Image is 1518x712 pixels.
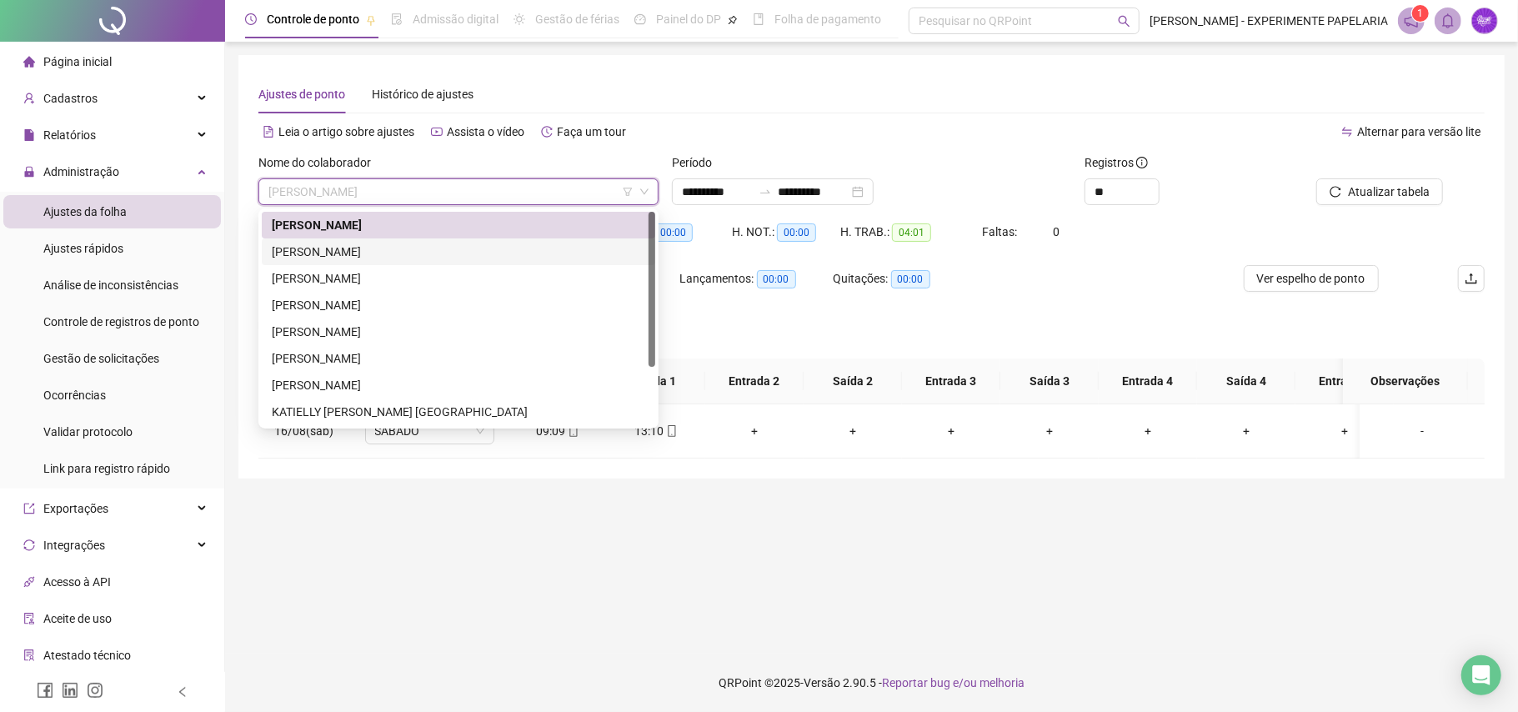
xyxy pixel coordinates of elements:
[23,503,35,514] span: export
[1197,359,1295,404] th: Saída 4
[23,93,35,104] span: user-add
[272,269,645,288] div: [PERSON_NAME]
[272,376,645,394] div: [PERSON_NAME]
[23,613,35,624] span: audit
[272,403,645,421] div: KATIELLY [PERSON_NAME] [GEOGRAPHIC_DATA]
[1053,225,1060,238] span: 0
[262,318,655,345] div: Elisângela Caldas
[23,56,35,68] span: home
[892,223,931,242] span: 04:01
[43,278,178,292] span: Análise de inconsistências
[258,88,345,101] span: Ajustes de ponto
[777,223,816,242] span: 00:00
[1136,157,1148,168] span: info-circle
[1000,359,1099,404] th: Saída 3
[902,359,1000,404] th: Entrada 3
[1461,655,1501,695] div: Open Intercom Messenger
[43,612,112,625] span: Aceite de uso
[535,13,619,26] span: Gestão de férias
[23,129,35,141] span: file
[268,179,649,204] span: ALINE BARBOSA DE OLIVEIRA
[620,422,692,440] div: 13:10
[1418,8,1424,19] span: 1
[629,223,732,242] div: HE 3:
[43,575,111,589] span: Acesso à API
[1085,153,1148,172] span: Registros
[413,13,498,26] span: Admissão digital
[225,654,1518,712] footer: QRPoint © 2025 - 2.90.5 -
[275,424,334,438] span: 16/08(sáb)
[1373,422,1471,440] div: -
[1404,13,1419,28] span: notification
[1014,422,1085,440] div: +
[817,422,889,440] div: +
[43,242,123,255] span: Ajustes rápidos
[375,419,484,444] span: SÁBADO
[891,270,930,288] span: 00:00
[262,399,655,425] div: KATIELLY IZIDIO DA SILVA BRASIL
[759,185,772,198] span: swap-right
[514,13,525,25] span: sun
[1343,359,1468,404] th: Observações
[639,187,649,197] span: down
[272,323,645,341] div: [PERSON_NAME]
[23,576,35,588] span: api
[37,682,53,699] span: facebook
[23,649,35,661] span: solution
[982,225,1020,238] span: Faltas:
[1348,183,1430,201] span: Atualizar tabela
[1356,372,1455,390] span: Observações
[262,372,655,399] div: JOEL DE FREITAS NETO
[1472,8,1497,33] img: 67974
[732,223,840,242] div: H. NOT.:
[1341,126,1353,138] span: swap
[43,55,112,68] span: Página inicial
[1118,15,1130,28] span: search
[262,238,655,265] div: CAMILA NEIVA FERNANDES DA SILVA
[43,649,131,662] span: Atestado técnico
[245,13,257,25] span: clock-circle
[804,676,840,689] span: Versão
[43,539,105,552] span: Integrações
[1112,422,1184,440] div: +
[656,13,721,26] span: Painel do DP
[272,349,645,368] div: [PERSON_NAME]
[262,292,655,318] div: DANIELA ANDRADE DOS SANTOS
[753,13,764,25] span: book
[759,185,772,198] span: to
[262,212,655,238] div: ALINE BARBOSA DE OLIVEIRA
[728,15,738,25] span: pushpin
[87,682,103,699] span: instagram
[431,126,443,138] span: youtube
[272,296,645,314] div: [PERSON_NAME]
[541,126,553,138] span: history
[23,166,35,178] span: lock
[272,216,645,234] div: [PERSON_NAME]
[366,15,376,25] span: pushpin
[664,425,678,437] span: mobile
[834,269,987,288] div: Quitações:
[272,243,645,261] div: [PERSON_NAME]
[1309,422,1380,440] div: +
[1099,359,1197,404] th: Entrada 4
[882,676,1025,689] span: Reportar bug e/ou melhoria
[23,539,35,551] span: sync
[915,422,987,440] div: +
[1257,269,1365,288] span: Ver espelho de ponto
[705,359,804,404] th: Entrada 2
[1295,359,1394,404] th: Entrada 5
[1465,272,1478,285] span: upload
[372,88,473,101] span: Histórico de ajustes
[1330,186,1341,198] span: reload
[391,13,403,25] span: file-done
[774,13,881,26] span: Folha de pagamento
[62,682,78,699] span: linkedin
[1357,125,1480,138] span: Alternar para versão lite
[258,153,382,172] label: Nome do colaborador
[43,462,170,475] span: Link para registro rápido
[1210,422,1282,440] div: +
[557,125,626,138] span: Faça um tour
[654,223,693,242] span: 00:00
[43,92,98,105] span: Cadastros
[680,269,834,288] div: Lançamentos:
